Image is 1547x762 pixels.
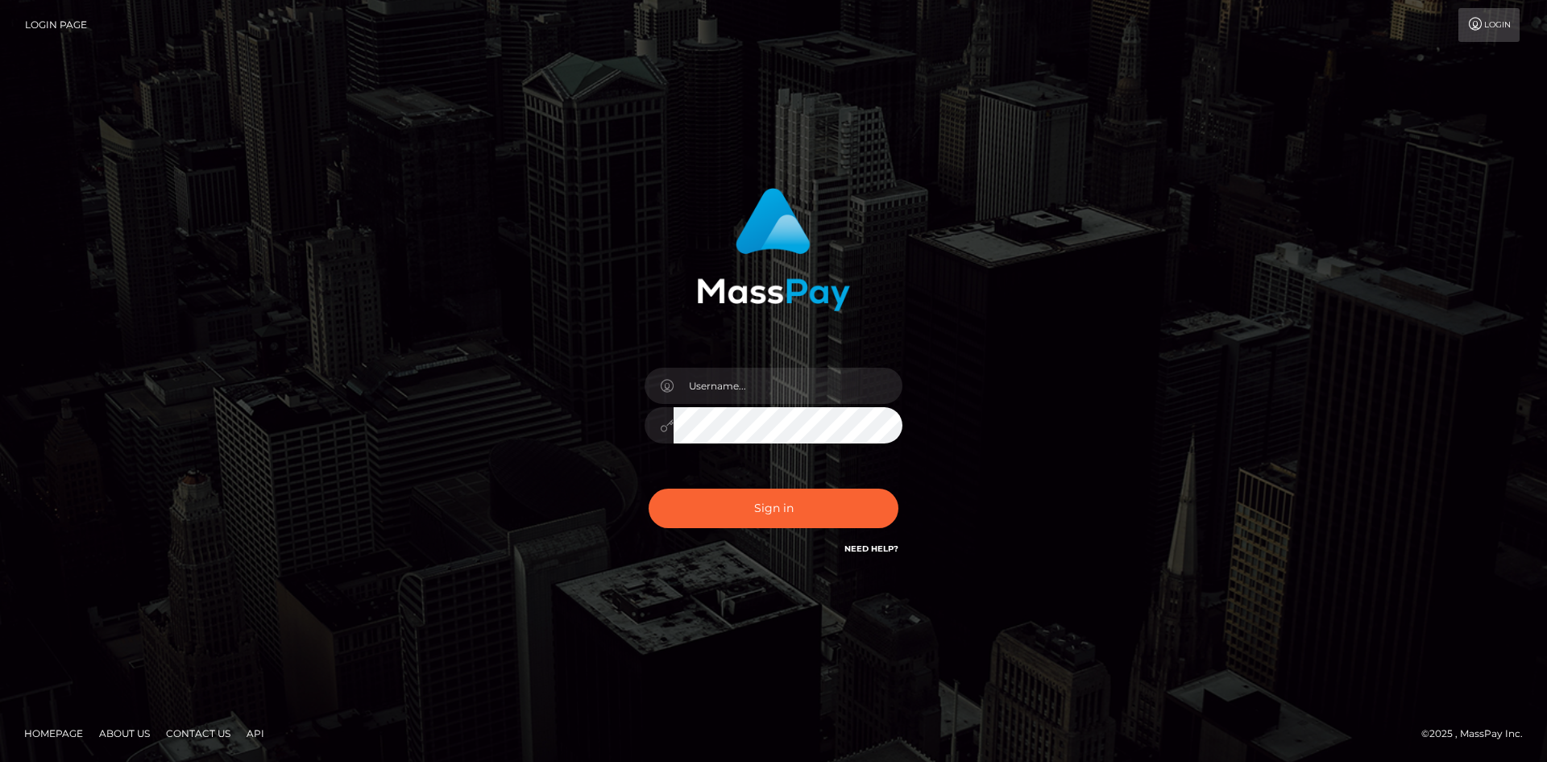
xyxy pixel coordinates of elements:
[649,489,898,528] button: Sign in
[844,543,898,554] a: Need Help?
[1421,725,1535,743] div: © 2025 , MassPay Inc.
[674,368,902,404] input: Username...
[160,721,237,746] a: Contact Us
[1458,8,1520,42] a: Login
[18,721,89,746] a: Homepage
[93,721,156,746] a: About Us
[25,8,87,42] a: Login Page
[697,188,850,311] img: MassPay Login
[240,721,271,746] a: API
